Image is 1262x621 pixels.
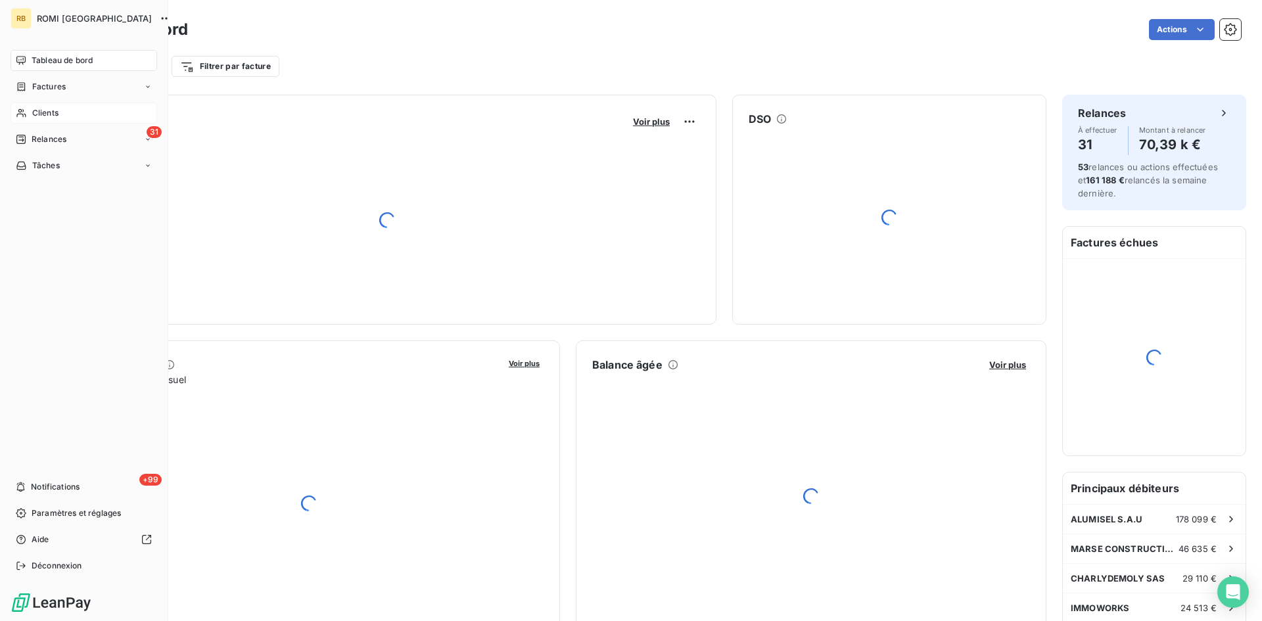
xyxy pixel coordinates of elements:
[1179,543,1217,554] span: 46 635 €
[32,507,121,519] span: Paramètres et réglages
[74,373,500,386] span: Chiffre d'affaires mensuel
[11,529,157,550] a: Aide
[1139,134,1206,155] h4: 70,39 k €
[37,13,152,24] span: ROMI [GEOGRAPHIC_DATA]
[633,116,670,127] span: Voir plus
[172,56,279,77] button: Filtrer par facture
[1063,472,1246,504] h6: Principaux débiteurs
[1139,126,1206,134] span: Montant à relancer
[1078,126,1117,134] span: À effectuer
[147,126,162,138] span: 31
[1078,162,1088,172] span: 53
[32,133,66,145] span: Relances
[505,357,544,369] button: Voir plus
[1182,573,1217,584] span: 29 110 €
[32,160,60,172] span: Tâches
[1149,19,1215,40] button: Actions
[1086,175,1124,185] span: 161 188 €
[1071,573,1165,584] span: CHARLYDEMOLY SAS
[1071,543,1179,554] span: MARSE CONSTRUCTION SARL
[32,560,82,572] span: Déconnexion
[985,359,1030,371] button: Voir plus
[1071,603,1129,613] span: IMMOWORKS
[1176,514,1217,524] span: 178 099 €
[32,107,58,119] span: Clients
[1078,105,1126,121] h6: Relances
[32,81,66,93] span: Factures
[1078,134,1117,155] h4: 31
[11,8,32,29] div: RB
[139,474,162,486] span: +99
[1078,162,1218,198] span: relances ou actions effectuées et relancés la semaine dernière.
[592,357,663,373] h6: Balance âgée
[1180,603,1217,613] span: 24 513 €
[11,592,92,613] img: Logo LeanPay
[629,116,674,127] button: Voir plus
[749,111,771,127] h6: DSO
[32,55,93,66] span: Tableau de bord
[1217,576,1249,608] div: Open Intercom Messenger
[32,534,49,545] span: Aide
[989,359,1026,370] span: Voir plus
[31,481,80,493] span: Notifications
[509,359,540,368] span: Voir plus
[1071,514,1142,524] span: ALUMISEL S.A.U
[1063,227,1246,258] h6: Factures échues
